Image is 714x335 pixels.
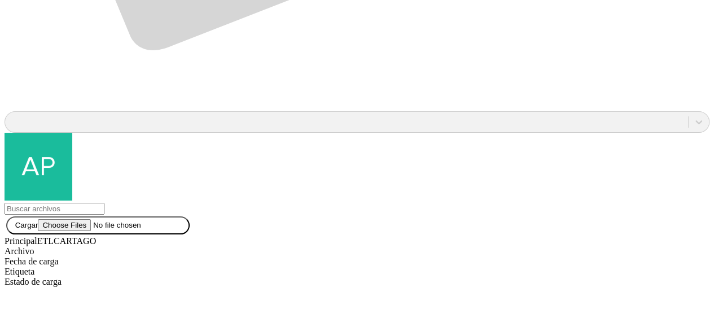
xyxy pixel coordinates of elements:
[6,216,189,234] button: Cargar
[5,236,37,246] span: Principal
[5,203,104,215] input: Buscar archivos
[5,277,709,287] div: Estado de carga
[5,246,709,256] div: Archivo
[54,236,96,246] span: CARTAGO
[15,221,181,229] label: Cargar
[5,133,72,201] img: aprendiz.asimetrix@premexcorp.com profile pic
[38,219,181,231] input: Cargar
[5,267,709,277] div: Etiqueta
[5,256,709,267] div: Fecha de carga
[37,236,54,246] span: ETL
